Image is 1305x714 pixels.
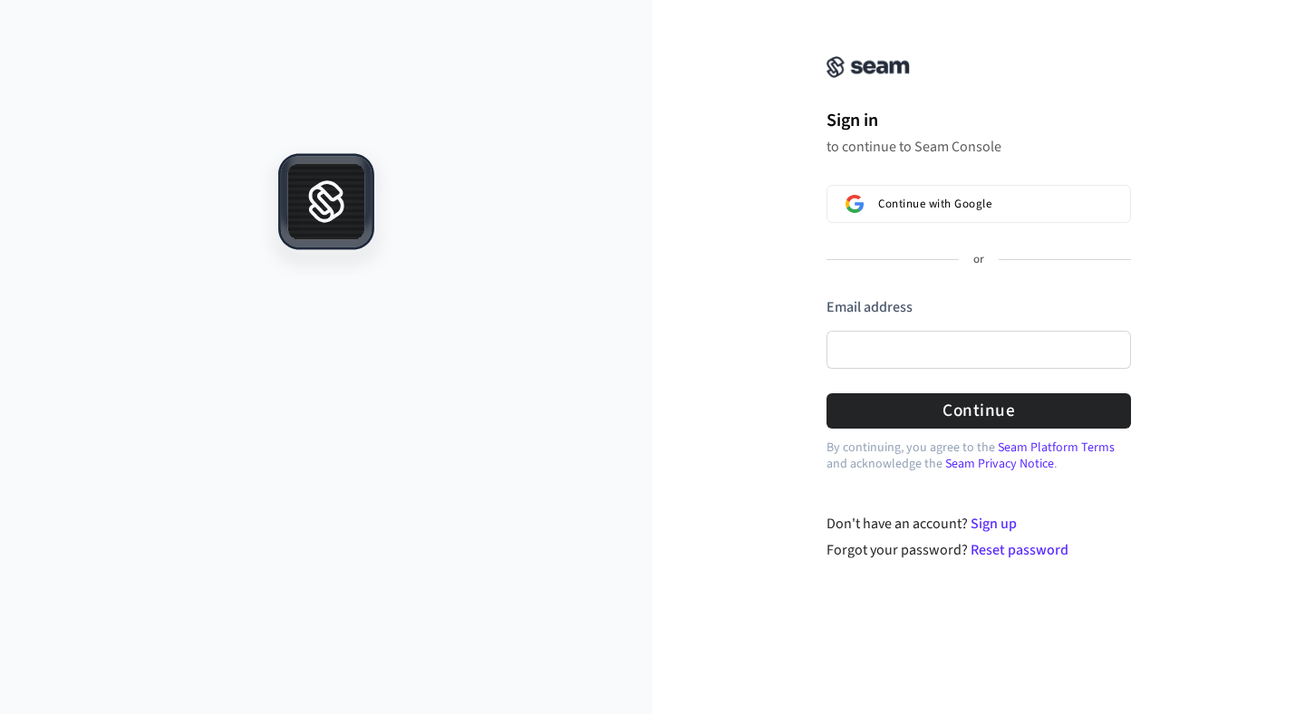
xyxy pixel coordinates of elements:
img: Sign in with Google [846,195,864,213]
h1: Sign in [826,107,1131,134]
a: Sign up [971,514,1017,534]
a: Seam Privacy Notice [945,455,1054,473]
span: Continue with Google [878,197,991,211]
a: Seam Platform Terms [998,439,1115,457]
p: By continuing, you agree to the and acknowledge the . [826,439,1131,472]
button: Sign in with GoogleContinue with Google [826,185,1131,223]
p: or [973,252,984,268]
label: Email address [826,297,913,317]
div: Don't have an account? [826,513,1132,535]
p: to continue to Seam Console [826,138,1131,156]
button: Continue [826,393,1131,429]
a: Reset password [971,540,1068,560]
div: Forgot your password? [826,539,1132,561]
img: Seam Console [826,56,910,78]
